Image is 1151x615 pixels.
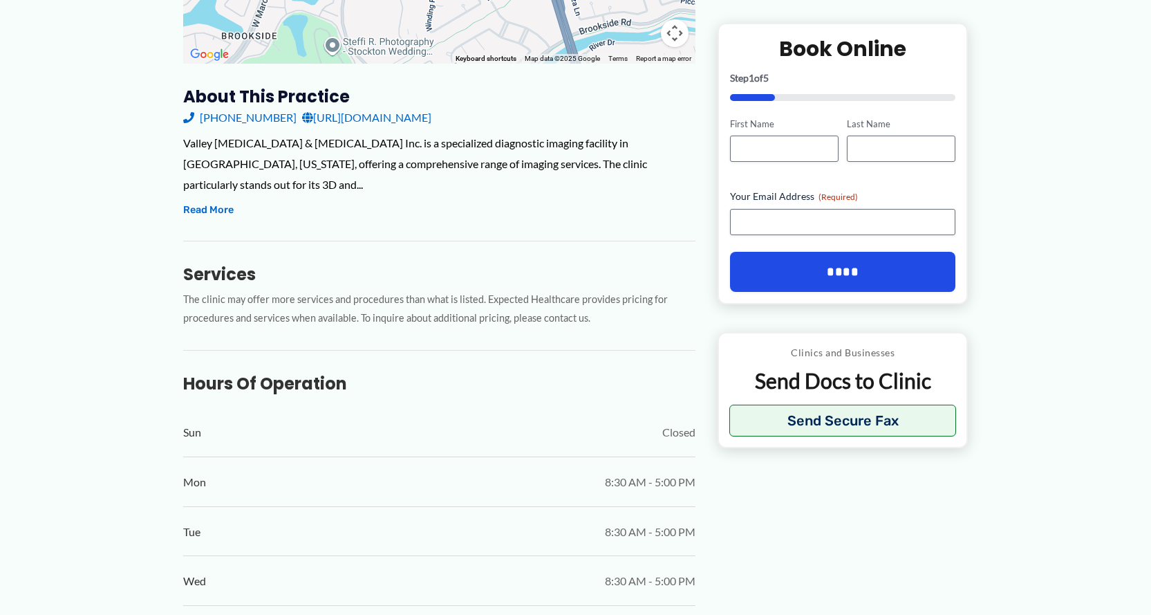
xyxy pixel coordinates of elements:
label: First Name [730,117,839,130]
p: The clinic may offer more services and procedures than what is listed. Expected Healthcare provid... [183,291,695,328]
button: Map camera controls [661,19,689,47]
span: 1 [749,71,754,83]
button: Read More [183,202,234,219]
h2: Book Online [730,35,956,62]
span: Tue [183,522,200,542]
span: Wed [183,571,206,591]
span: 8:30 AM - 5:00 PM [605,522,695,542]
a: Terms (opens in new tab) [608,55,628,62]
span: (Required) [818,192,858,202]
span: Map data ©2025 Google [525,55,600,62]
span: 5 [763,71,769,83]
span: 8:30 AM - 5:00 PM [605,571,695,591]
a: [PHONE_NUMBER] [183,107,297,128]
a: Open this area in Google Maps (opens a new window) [187,46,232,64]
span: Sun [183,422,201,443]
h3: Services [183,264,695,285]
button: Send Secure Fax [729,405,957,437]
h3: About this practice [183,86,695,107]
span: 8:30 AM - 5:00 PM [605,472,695,493]
p: Clinics and Businesses [729,344,957,362]
span: Closed [662,422,695,443]
img: Google [187,46,232,64]
a: [URL][DOMAIN_NAME] [302,107,431,128]
p: Send Docs to Clinic [729,367,957,394]
p: Step of [730,73,956,82]
h3: Hours of Operation [183,373,695,394]
div: Valley [MEDICAL_DATA] & [MEDICAL_DATA] Inc. is a specialized diagnostic imaging facility in [GEOG... [183,133,695,194]
label: Last Name [847,117,955,130]
a: Report a map error [636,55,691,62]
label: Your Email Address [730,190,956,203]
button: Keyboard shortcuts [456,54,516,64]
span: Mon [183,472,206,493]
